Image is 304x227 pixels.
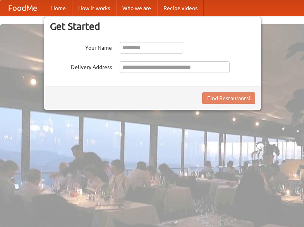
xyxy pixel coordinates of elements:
[0,0,45,16] a: FoodMe
[50,61,112,71] label: Delivery Address
[157,0,204,16] a: Recipe videos
[45,0,72,16] a: Home
[50,42,112,52] label: Your Name
[116,0,157,16] a: Who we are
[202,92,255,104] button: Find Restaurants!
[50,21,255,32] h3: Get Started
[72,0,116,16] a: How it works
